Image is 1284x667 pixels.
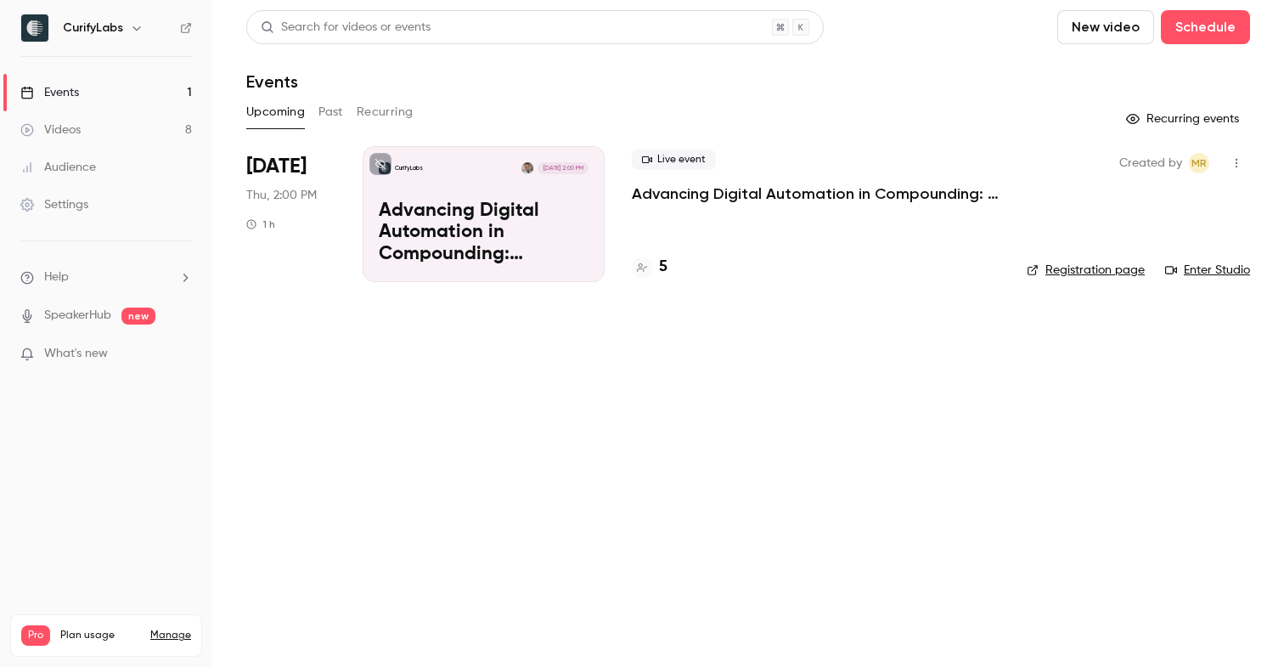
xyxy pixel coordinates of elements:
button: Upcoming [246,99,305,126]
div: Events [20,84,79,101]
a: 5 [632,256,667,279]
span: [DATE] [246,153,307,180]
h1: Events [246,71,298,92]
h4: 5 [659,256,667,279]
span: Live event [632,150,716,170]
span: Plan usage [60,629,140,642]
div: Audience [20,159,96,176]
button: Recurring [357,99,414,126]
div: Search for videos or events [261,19,431,37]
a: SpeakerHub [44,307,111,325]
div: Settings [20,196,88,213]
button: Recurring events [1118,105,1250,133]
iframe: Noticeable Trigger [172,347,192,362]
a: Registration page [1027,262,1145,279]
span: new [121,308,155,325]
span: What's new [44,345,108,363]
a: Manage [150,629,191,642]
div: Videos [20,122,81,138]
span: Thu, 2:00 PM [246,187,317,204]
a: Enter Studio [1165,262,1250,279]
span: Pro [21,625,50,646]
div: 1 h [246,218,275,231]
p: CurifyLabs [395,164,423,172]
h6: CurifyLabs [63,20,123,37]
button: Past [318,99,343,126]
img: Niklas Sandler [521,162,533,174]
span: MR [1191,153,1207,173]
a: Advancing Digital Automation in Compounding: Patient-Centered Solutions for Personalized Medicine... [363,146,605,282]
span: Marion Roussel [1189,153,1209,173]
div: Oct 2 Thu, 2:00 PM (Europe/Helsinki) [246,146,335,282]
img: CurifyLabs [21,14,48,42]
button: Schedule [1161,10,1250,44]
p: Advancing Digital Automation in Compounding: Patient-Centered Solutions for Personalized Medicine... [379,201,588,266]
button: New video [1057,10,1154,44]
span: [DATE] 2:00 PM [538,162,588,174]
span: Created by [1119,153,1182,173]
span: Help [44,268,69,286]
a: Advancing Digital Automation in Compounding: Patient-Centered Solutions for Personalized Medicine... [632,184,1000,204]
li: help-dropdown-opener [20,268,192,286]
